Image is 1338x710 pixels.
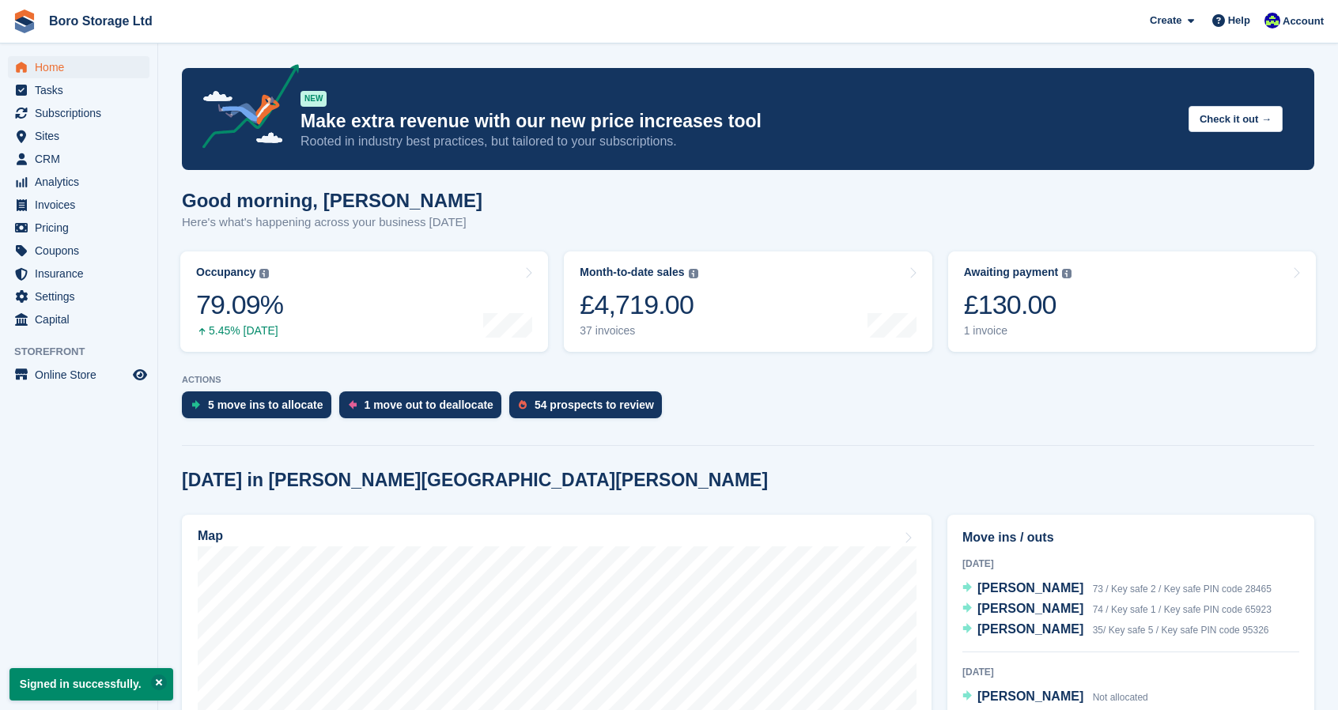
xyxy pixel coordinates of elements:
a: menu [8,148,149,170]
a: menu [8,171,149,193]
a: Awaiting payment £130.00 1 invoice [948,251,1316,352]
span: Account [1283,13,1324,29]
img: Tobie Hillier [1264,13,1280,28]
a: 1 move out to deallocate [339,391,509,426]
a: [PERSON_NAME] 73 / Key safe 2 / Key safe PIN code 28465 [962,579,1272,599]
h2: Map [198,529,223,543]
a: menu [8,240,149,262]
span: Invoices [35,194,130,216]
span: Not allocated [1093,692,1148,703]
a: menu [8,262,149,285]
span: 35/ Key safe 5 / Key safe PIN code 95326 [1093,625,1269,636]
div: Occupancy [196,266,255,279]
a: Boro Storage Ltd [43,8,159,34]
span: [PERSON_NAME] [977,689,1083,703]
div: 1 invoice [964,324,1072,338]
div: £130.00 [964,289,1072,321]
span: Help [1228,13,1250,28]
div: Awaiting payment [964,266,1059,279]
div: 37 invoices [580,324,697,338]
img: stora-icon-8386f47178a22dfd0bd8f6a31ec36ba5ce8667c1dd55bd0f319d3a0aa187defe.svg [13,9,36,33]
a: menu [8,125,149,147]
a: menu [8,56,149,78]
p: Here's what's happening across your business [DATE] [182,213,482,232]
a: [PERSON_NAME] 74 / Key safe 1 / Key safe PIN code 65923 [962,599,1272,620]
p: Make extra revenue with our new price increases tool [300,110,1176,133]
span: Create [1150,13,1181,28]
span: Coupons [35,240,130,262]
span: Analytics [35,171,130,193]
p: Signed in successfully. [9,668,173,701]
div: 54 prospects to review [535,398,654,411]
img: icon-info-grey-7440780725fd019a000dd9b08b2336e03edf1995a4989e88bcd33f0948082b44.svg [1062,269,1072,278]
span: Pricing [35,217,130,239]
a: menu [8,364,149,386]
img: icon-info-grey-7440780725fd019a000dd9b08b2336e03edf1995a4989e88bcd33f0948082b44.svg [689,269,698,278]
span: Home [35,56,130,78]
p: Rooted in industry best practices, but tailored to your subscriptions. [300,133,1176,150]
h2: Move ins / outs [962,528,1299,547]
div: [DATE] [962,665,1299,679]
a: [PERSON_NAME] 35/ Key safe 5 / Key safe PIN code 95326 [962,620,1269,640]
a: menu [8,217,149,239]
span: 74 / Key safe 1 / Key safe PIN code 65923 [1093,604,1272,615]
h2: [DATE] in [PERSON_NAME][GEOGRAPHIC_DATA][PERSON_NAME] [182,470,768,491]
span: Capital [35,308,130,330]
a: Occupancy 79.09% 5.45% [DATE] [180,251,548,352]
div: NEW [300,91,327,107]
span: Insurance [35,262,130,285]
div: [DATE] [962,557,1299,571]
span: Sites [35,125,130,147]
span: Tasks [35,79,130,101]
span: Subscriptions [35,102,130,124]
p: ACTIONS [182,375,1314,385]
span: [PERSON_NAME] [977,622,1083,636]
span: Storefront [14,344,157,360]
a: 5 move ins to allocate [182,391,339,426]
span: [PERSON_NAME] [977,602,1083,615]
a: menu [8,308,149,330]
a: Month-to-date sales £4,719.00 37 invoices [564,251,932,352]
span: [PERSON_NAME] [977,581,1083,595]
a: menu [8,194,149,216]
div: 79.09% [196,289,283,321]
a: 54 prospects to review [509,391,670,426]
a: [PERSON_NAME] Not allocated [962,687,1148,708]
div: 5.45% [DATE] [196,324,283,338]
div: 1 move out to deallocate [365,398,493,411]
span: 73 / Key safe 2 / Key safe PIN code 28465 [1093,583,1272,595]
a: menu [8,285,149,308]
span: CRM [35,148,130,170]
div: Month-to-date sales [580,266,684,279]
span: Settings [35,285,130,308]
a: Preview store [130,365,149,384]
span: Online Store [35,364,130,386]
img: price-adjustments-announcement-icon-8257ccfd72463d97f412b2fc003d46551f7dbcb40ab6d574587a9cd5c0d94... [189,64,300,154]
div: £4,719.00 [580,289,697,321]
img: move_outs_to_deallocate_icon-f764333ba52eb49d3ac5e1228854f67142a1ed5810a6f6cc68b1a99e826820c5.svg [349,400,357,410]
button: Check it out → [1189,106,1283,132]
h1: Good morning, [PERSON_NAME] [182,190,482,211]
img: prospect-51fa495bee0391a8d652442698ab0144808aea92771e9ea1ae160a38d050c398.svg [519,400,527,410]
img: icon-info-grey-7440780725fd019a000dd9b08b2336e03edf1995a4989e88bcd33f0948082b44.svg [259,269,269,278]
a: menu [8,79,149,101]
img: move_ins_to_allocate_icon-fdf77a2bb77ea45bf5b3d319d69a93e2d87916cf1d5bf7949dd705db3b84f3ca.svg [191,400,200,410]
div: 5 move ins to allocate [208,398,323,411]
a: menu [8,102,149,124]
